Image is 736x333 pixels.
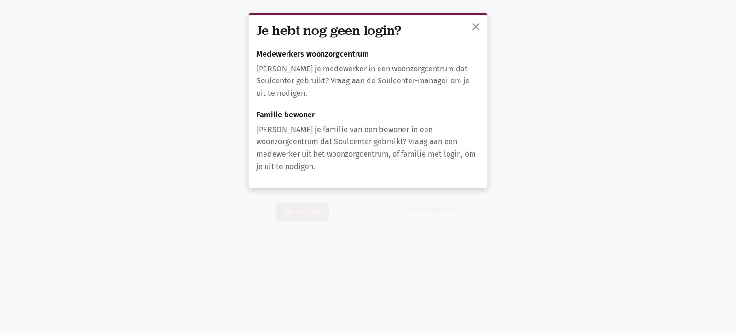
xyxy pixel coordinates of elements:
p: [PERSON_NAME] je medewerker in een woonzorgcentrum dat Soulcenter gebruikt? Vraag aan de Soulcent... [256,63,480,100]
h6: Medewerkers woonzorgcentrum [256,50,480,58]
button: sluiten [466,17,485,38]
p: [PERSON_NAME] je familie van een bewoner in een woonzorgcentrum dat Soulcenter gebruikt? Vraag aa... [256,124,480,172]
span: close [470,21,482,33]
h6: Familie bewoner [256,111,480,119]
form: Aanmelden [276,102,460,222]
h3: Je hebt nog geen login? [256,23,480,38]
